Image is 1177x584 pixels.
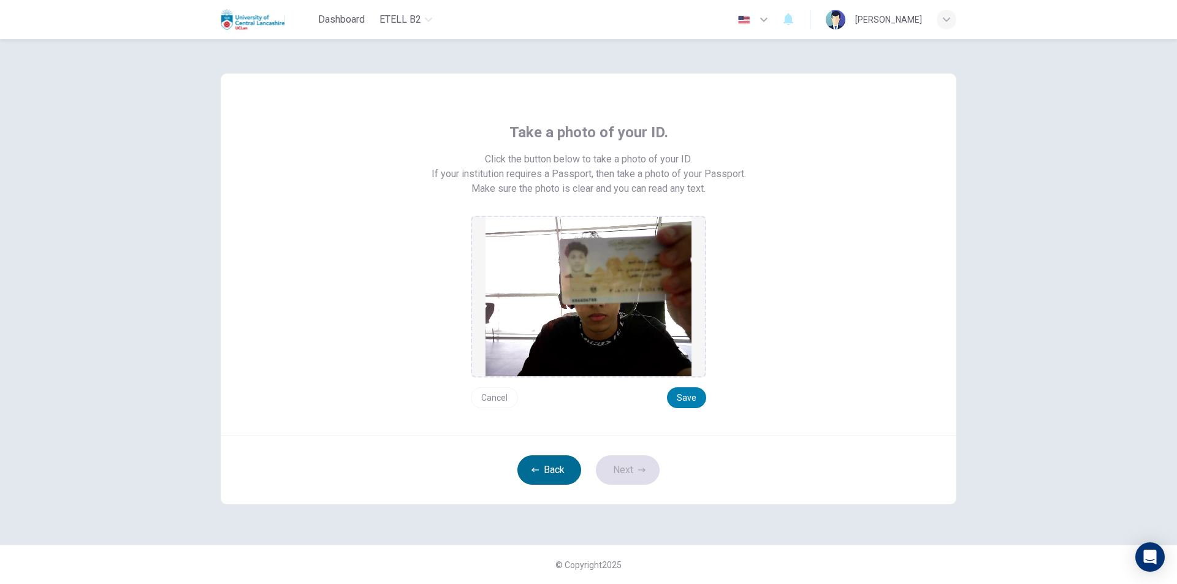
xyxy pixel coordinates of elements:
[313,9,370,31] button: Dashboard
[486,217,691,376] img: preview screemshot
[375,9,437,31] button: eTELL B2
[555,560,622,570] span: © Copyright 2025
[318,12,365,27] span: Dashboard
[667,387,706,408] button: Save
[1135,542,1165,572] div: Open Intercom Messenger
[509,123,668,142] span: Take a photo of your ID.
[379,12,421,27] span: eTELL B2
[221,7,313,32] a: Uclan logo
[826,10,845,29] img: Profile picture
[517,455,581,485] button: Back
[432,152,746,181] span: Click the button below to take a photo of your ID. If your institution requires a Passport, then ...
[221,7,285,32] img: Uclan logo
[736,15,752,25] img: en
[471,387,518,408] button: Cancel
[855,12,922,27] div: [PERSON_NAME]
[471,181,706,196] span: Make sure the photo is clear and you can read any text.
